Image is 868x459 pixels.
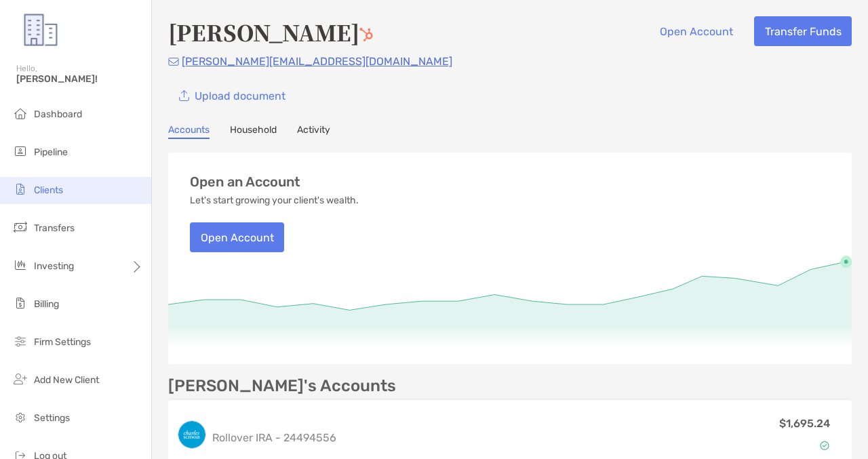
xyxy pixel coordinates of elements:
img: Account Status icon [820,441,829,450]
img: Zoe Logo [16,5,65,54]
p: Let's start growing your client's wealth. [190,195,359,206]
img: transfers icon [12,219,28,235]
img: settings icon [12,409,28,425]
p: Rollover IRA - 24494556 [212,429,575,446]
span: Firm Settings [34,336,91,348]
span: Settings [34,412,70,424]
img: pipeline icon [12,143,28,159]
button: Transfer Funds [754,16,852,46]
span: Clients [34,184,63,196]
a: Household [230,124,277,139]
img: button icon [179,90,189,102]
img: add_new_client icon [12,371,28,387]
h4: [PERSON_NAME] [168,16,373,47]
span: Pipeline [34,146,68,158]
span: Dashboard [34,108,82,120]
p: [PERSON_NAME]'s Accounts [168,378,396,395]
span: [PERSON_NAME]! [16,73,143,85]
a: Go to Hubspot Deal [359,16,373,47]
img: billing icon [12,295,28,311]
img: dashboard icon [12,105,28,121]
span: Billing [34,298,59,310]
p: [PERSON_NAME][EMAIL_ADDRESS][DOMAIN_NAME] [182,53,452,70]
span: Investing [34,260,74,272]
p: $1,695.24 [779,415,830,432]
h3: Open an Account [190,174,300,190]
button: Open Account [649,16,743,46]
a: Activity [297,124,330,139]
img: Email Icon [168,58,179,66]
img: logo account [178,421,205,448]
img: clients icon [12,181,28,197]
span: Add New Client [34,374,99,386]
a: Upload document [168,81,296,111]
span: Transfers [34,222,75,234]
button: Open Account [190,222,284,252]
img: investing icon [12,257,28,273]
a: Accounts [168,124,210,139]
img: Hubspot Icon [359,28,373,41]
img: firm-settings icon [12,333,28,349]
